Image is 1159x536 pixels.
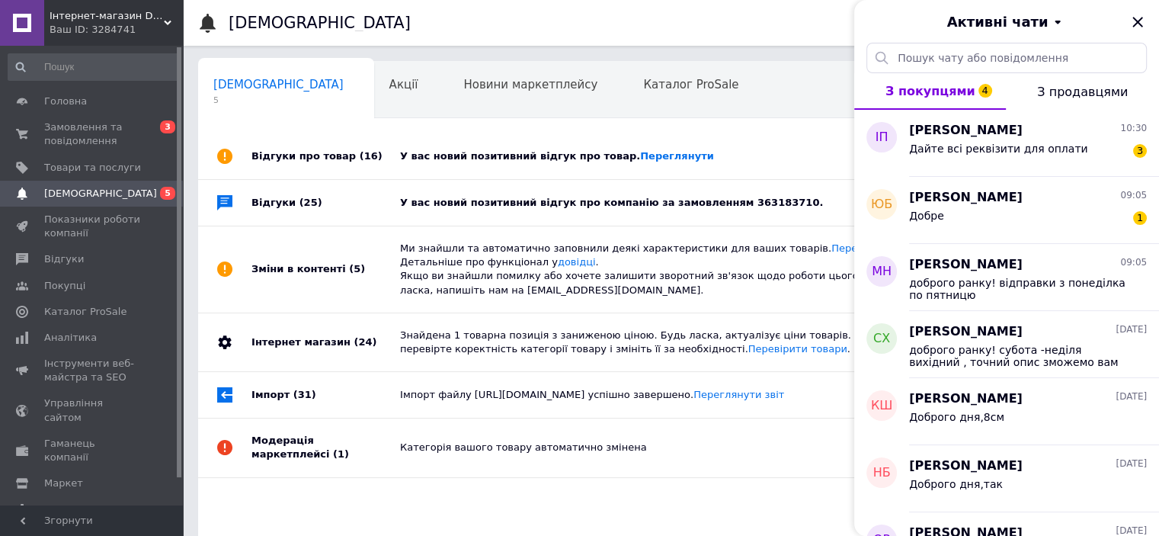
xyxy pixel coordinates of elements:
span: [DATE] [1116,457,1147,470]
button: СХ[PERSON_NAME][DATE]доброго ранку! субота -неділя вихідний , точний опис зможемо вам надати в по... [854,311,1159,378]
span: Каталог ProSale [44,305,126,319]
span: Інструменти веб-майстра та SEO [44,357,141,384]
span: Активні чати [946,12,1048,32]
span: Маркет [44,477,83,490]
div: Відгуки [251,180,400,226]
div: Знайдена 1 товарна позиція з заниженою ціною. Будь ласка, актуалізує ціни товарів. Якщо ціна дост... [400,329,976,356]
span: [PERSON_NAME] [909,323,1023,341]
a: Перевірити товари [748,343,847,355]
button: З продавцями [1006,73,1159,110]
div: Ваш ID: 3284741 [50,23,183,37]
span: КШ [871,397,892,415]
span: Доброго дня,так [909,478,1003,490]
input: Пошук чату або повідомлення [866,43,1147,73]
div: Інтернет магазин [251,313,400,371]
span: (24) [354,336,376,348]
span: Гаманець компанії [44,437,141,464]
button: Активні чати [897,12,1116,32]
span: [PERSON_NAME] [909,390,1023,408]
span: 09:05 [1120,189,1147,202]
span: 4 [978,84,992,98]
span: Добре [909,210,944,222]
span: Каталог ProSale [643,78,738,91]
span: [PERSON_NAME] [909,189,1023,207]
div: Категорія вашого товару автоматично змінена [400,441,976,454]
span: Головна [44,95,87,108]
span: [PERSON_NAME] [909,256,1023,274]
span: Аналітика [44,331,97,345]
span: (5) [349,263,365,274]
button: ЮБ[PERSON_NAME]09:05Добре1 [854,177,1159,244]
span: 10:30 [1120,122,1147,135]
span: Новини маркетплейсу [463,78,597,91]
span: Відгуки [44,252,84,266]
button: З покупцями4 [854,73,1006,110]
span: доброго ранку! відправки з понеділка по пятницю [909,277,1125,301]
button: МН[PERSON_NAME]09:05доброго ранку! відправки з понеділка по пятницю [854,244,1159,311]
span: (1) [333,448,349,460]
div: У вас новий позитивний відгук про товар. [400,149,976,163]
span: ЮБ [871,196,892,213]
span: З покупцями [885,84,975,98]
span: доброго ранку! субота -неділя вихідний , точний опис зможемо вам надати в понеділок [909,344,1125,368]
span: 09:05 [1120,256,1147,269]
span: ІП [876,129,888,146]
span: НБ [872,464,890,482]
button: КШ[PERSON_NAME][DATE]Доброго дня,8см [854,378,1159,445]
div: Модерація маркетплейсі [251,419,400,477]
span: Показники роботи компанії [44,213,141,240]
input: Пошук [8,53,180,81]
span: Налаштування [44,502,122,516]
span: 3 [1133,144,1147,158]
h1: [DEMOGRAPHIC_DATA] [229,14,411,32]
span: Управління сайтом [44,396,141,424]
span: [DEMOGRAPHIC_DATA] [44,187,157,201]
button: ІП[PERSON_NAME]10:30Дайте всі реквізити для оплати3 [854,110,1159,177]
a: Переглянути звіт [693,389,784,400]
span: Товари та послуги [44,161,141,175]
span: 3 [160,120,175,133]
a: Переглянути [640,150,714,162]
div: У вас новий позитивний відгук про компанію за замовленням 363183710. [400,196,976,210]
span: Акції [389,78,418,91]
div: Ми знайшли та автоматично заповнили деякі характеристики для ваших товарів. . Детальніше про функ... [400,242,976,297]
span: Покупці [44,279,85,293]
button: НБ[PERSON_NAME][DATE]Доброго дня,так [854,445,1159,512]
span: СХ [873,330,890,348]
span: [PERSON_NAME] [909,122,1023,140]
span: (16) [360,150,383,162]
span: 1 [1133,211,1147,225]
span: МН [872,263,892,281]
a: Переглянути позиції [831,242,939,254]
button: Закрити [1129,13,1147,31]
span: Замовлення та повідомлення [44,120,141,148]
span: (31) [293,389,316,400]
div: Імпорт файлу [URL][DOMAIN_NAME] успішно завершено. [400,388,976,402]
span: 5 [160,187,175,200]
div: Відгуки про товар [251,133,400,179]
span: З продавцями [1037,85,1128,99]
span: [DEMOGRAPHIC_DATA] [213,78,344,91]
span: 5 [213,95,344,106]
span: Доброго дня,8см [909,411,1004,423]
span: [PERSON_NAME] [909,457,1023,475]
span: (25) [299,197,322,208]
div: Зміни в контенті [251,226,400,313]
span: [DATE] [1116,323,1147,336]
div: Імпорт [251,372,400,418]
span: [DATE] [1116,390,1147,403]
span: Інтернет-магазин Dekordlatorta [50,9,164,23]
span: Дайте всі реквізити для оплати [909,143,1087,155]
a: довідці [558,256,596,268]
